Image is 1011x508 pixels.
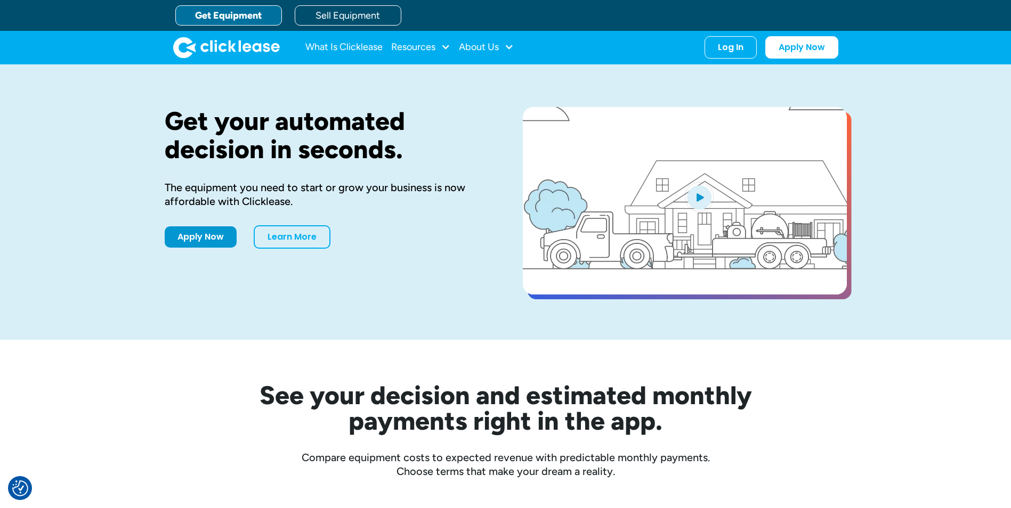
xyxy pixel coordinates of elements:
[459,37,514,58] div: About Us
[305,37,383,58] a: What Is Clicklease
[718,42,743,53] div: Log In
[175,5,282,26] a: Get Equipment
[765,36,838,59] a: Apply Now
[254,225,330,249] a: Learn More
[173,37,280,58] img: Clicklease logo
[295,5,401,26] a: Sell Equipment
[12,480,28,496] button: Consent Preferences
[207,382,804,433] h2: See your decision and estimated monthly payments right in the app.
[12,480,28,496] img: Revisit consent button
[391,37,450,58] div: Resources
[523,107,847,294] a: open lightbox
[165,181,489,208] div: The equipment you need to start or grow your business is now affordable with Clicklease.
[165,450,847,478] div: Compare equipment costs to expected revenue with predictable monthly payments. Choose terms that ...
[173,37,280,58] a: home
[165,107,489,163] h1: Get your automated decision in seconds.
[685,182,714,212] img: Blue play button logo on a light blue circular background
[165,226,237,248] a: Apply Now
